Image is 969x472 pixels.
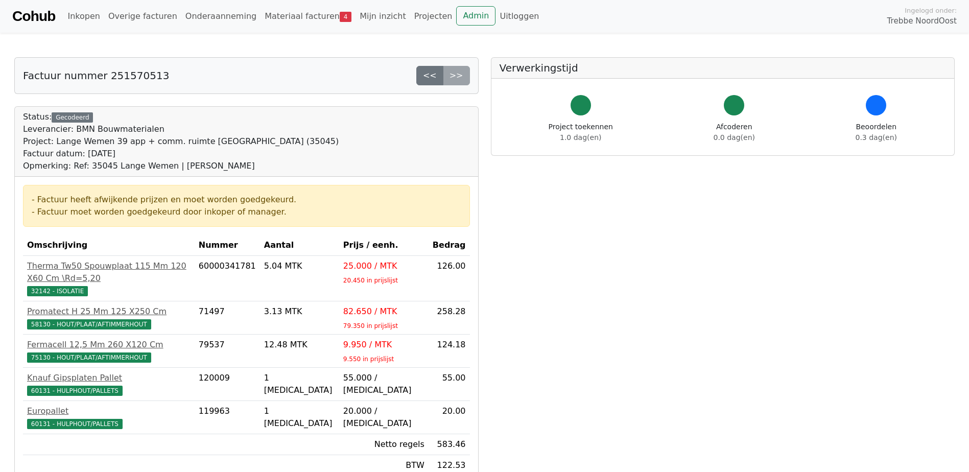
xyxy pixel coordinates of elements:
span: 4 [340,12,351,22]
td: 126.00 [429,256,470,301]
a: Materiaal facturen4 [261,6,356,27]
div: 82.650 / MTK [343,305,424,318]
a: Fermacell 12,5 Mm 260 X120 Cm75130 - HOUT/PLAAT/AFTIMMERHOUT [27,339,191,363]
td: 55.00 [429,368,470,401]
h5: Factuur nummer 251570513 [23,69,169,82]
div: 3.13 MTK [264,305,335,318]
a: Mijn inzicht [356,6,410,27]
a: Admin [456,6,495,26]
td: 258.28 [429,301,470,335]
td: 20.00 [429,401,470,434]
sub: 9.550 in prijslijst [343,356,394,363]
th: Bedrag [429,235,470,256]
div: Promatect H 25 Mm 125 X250 Cm [27,305,191,318]
th: Nummer [195,235,260,256]
td: 124.18 [429,335,470,368]
a: Cohub [12,4,55,29]
a: Uitloggen [495,6,543,27]
div: 5.04 MTK [264,260,335,272]
td: 119963 [195,401,260,434]
span: 0.0 dag(en) [714,133,755,141]
th: Prijs / eenh. [339,235,429,256]
td: 71497 [195,301,260,335]
a: Therma Tw50 Spouwplaat 115 Mm 120 X60 Cm \Rd=5,2032142 - ISOLATIE [27,260,191,297]
span: 0.3 dag(en) [856,133,897,141]
a: Projecten [410,6,457,27]
div: Afcoderen [714,122,755,143]
div: Fermacell 12,5 Mm 260 X120 Cm [27,339,191,351]
div: Leverancier: BMN Bouwmaterialen [23,123,339,135]
div: 1 [MEDICAL_DATA] [264,372,335,396]
div: Factuur datum: [DATE] [23,148,339,160]
div: 55.000 / [MEDICAL_DATA] [343,372,424,396]
a: Europallet60131 - HULPHOUT/PALLETS [27,405,191,430]
td: 60000341781 [195,256,260,301]
th: Aantal [260,235,339,256]
div: Status: [23,111,339,172]
td: 79537 [195,335,260,368]
div: 9.950 / MTK [343,339,424,351]
div: Therma Tw50 Spouwplaat 115 Mm 120 X60 Cm \Rd=5,20 [27,260,191,285]
div: - Factuur heeft afwijkende prijzen en moet worden goedgekeurd. [32,194,461,206]
h5: Verwerkingstijd [500,62,947,74]
span: 75130 - HOUT/PLAAT/AFTIMMERHOUT [27,352,151,363]
span: 32142 - ISOLATIE [27,286,88,296]
a: Inkopen [63,6,104,27]
a: << [416,66,443,85]
div: 20.000 / [MEDICAL_DATA] [343,405,424,430]
sub: 20.450 in prijslijst [343,277,398,284]
a: Promatect H 25 Mm 125 X250 Cm58130 - HOUT/PLAAT/AFTIMMERHOUT [27,305,191,330]
div: Knauf Gipsplaten Pallet [27,372,191,384]
td: 120009 [195,368,260,401]
div: Europallet [27,405,191,417]
span: 60131 - HULPHOUT/PALLETS [27,419,123,429]
div: Gecodeerd [52,112,93,123]
a: Knauf Gipsplaten Pallet60131 - HULPHOUT/PALLETS [27,372,191,396]
div: Project: Lange Wemen 39 app + comm. ruimte [GEOGRAPHIC_DATA] (35045) [23,135,339,148]
div: Opmerking: Ref: 35045 Lange Wemen | [PERSON_NAME] [23,160,339,172]
span: 1.0 dag(en) [560,133,601,141]
a: Overige facturen [104,6,181,27]
div: Project toekennen [549,122,613,143]
a: Onderaanneming [181,6,261,27]
span: Trebbe NoordOost [887,15,957,27]
div: 12.48 MTK [264,339,335,351]
div: Beoordelen [856,122,897,143]
span: 58130 - HOUT/PLAAT/AFTIMMERHOUT [27,319,151,329]
td: Netto regels [339,434,429,455]
td: 583.46 [429,434,470,455]
sub: 79.350 in prijslijst [343,322,398,329]
th: Omschrijving [23,235,195,256]
span: 60131 - HULPHOUT/PALLETS [27,386,123,396]
span: Ingelogd onder: [905,6,957,15]
div: 25.000 / MTK [343,260,424,272]
div: - Factuur moet worden goedgekeurd door inkoper of manager. [32,206,461,218]
div: 1 [MEDICAL_DATA] [264,405,335,430]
